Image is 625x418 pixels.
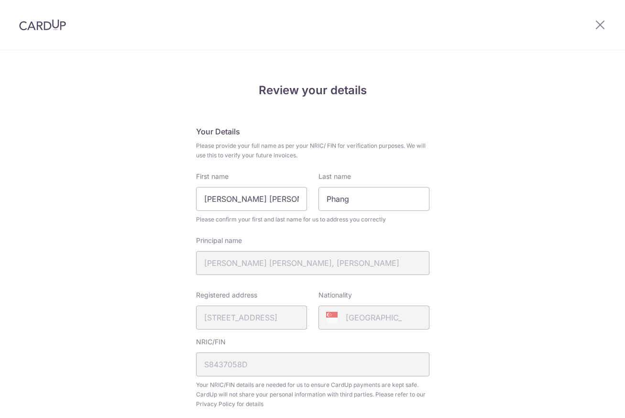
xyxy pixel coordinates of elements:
[196,215,429,224] span: Please confirm your first and last name for us to address you correctly
[318,172,351,181] label: Last name
[318,290,352,300] label: Nationality
[196,380,429,409] span: Your NRIC/FIN details are needed for us to ensure CardUp payments are kept safe. CardUp will not ...
[196,337,226,347] label: NRIC/FIN
[196,187,307,211] input: First Name
[196,290,257,300] label: Registered address
[196,141,429,160] span: Please provide your full name as per your NRIC/ FIN for verification purposes. We will use this t...
[196,172,229,181] label: First name
[196,82,429,99] h4: Review your details
[19,19,66,31] img: CardUp
[196,126,429,137] h5: Your Details
[564,389,615,413] iframe: Opens a widget where you can find more information
[318,187,429,211] input: Last name
[196,236,242,245] label: Principal name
